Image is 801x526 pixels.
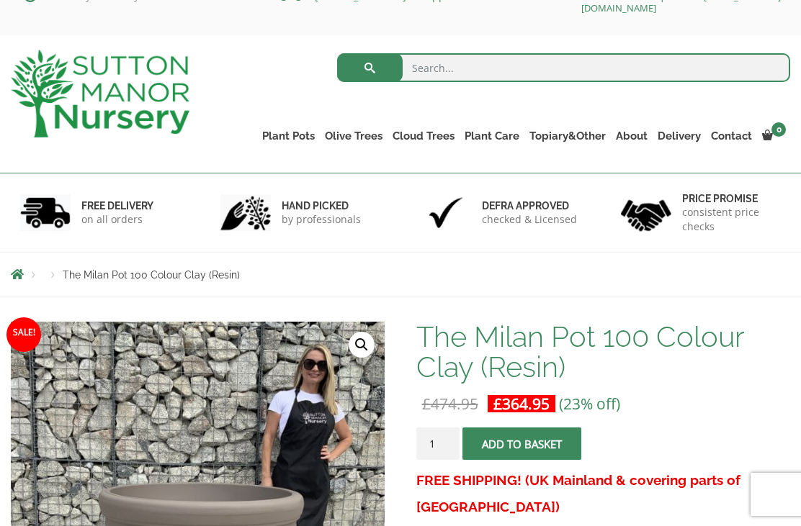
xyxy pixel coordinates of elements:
[682,205,781,234] p: consistent price checks
[559,394,620,414] span: (23% off)
[81,199,153,212] h6: FREE DELIVERY
[757,126,790,146] a: 0
[282,212,361,227] p: by professionals
[282,199,361,212] h6: hand picked
[421,194,471,231] img: 3.jpg
[337,53,790,82] input: Search...
[416,467,790,520] h3: FREE SHIPPING! (UK Mainland & covering parts of [GEOGRAPHIC_DATA])
[493,394,502,414] span: £
[11,50,189,137] img: logo
[621,191,671,235] img: 4.jpg
[611,126,653,146] a: About
[388,126,460,146] a: Cloud Trees
[20,194,71,231] img: 1.jpg
[220,194,271,231] img: 2.jpg
[81,212,153,227] p: on all orders
[257,126,320,146] a: Plant Pots
[653,126,706,146] a: Delivery
[482,199,577,212] h6: Defra approved
[771,122,786,137] span: 0
[11,268,790,280] nav: Breadcrumbs
[460,126,524,146] a: Plant Care
[493,394,550,414] bdi: 364.95
[524,126,611,146] a: Topiary&Other
[416,427,460,460] input: Product quantity
[482,212,577,227] p: checked & Licensed
[422,394,478,414] bdi: 474.95
[706,126,757,146] a: Contact
[422,394,431,414] span: £
[320,126,388,146] a: Olive Trees
[416,322,790,382] h1: The Milan Pot 100 Colour Clay (Resin)
[682,192,781,205] h6: Price promise
[349,332,375,358] a: View full-screen image gallery
[63,269,240,281] span: The Milan Pot 100 Colour Clay (Resin)
[6,317,41,352] span: Sale!
[462,427,581,460] button: Add to basket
